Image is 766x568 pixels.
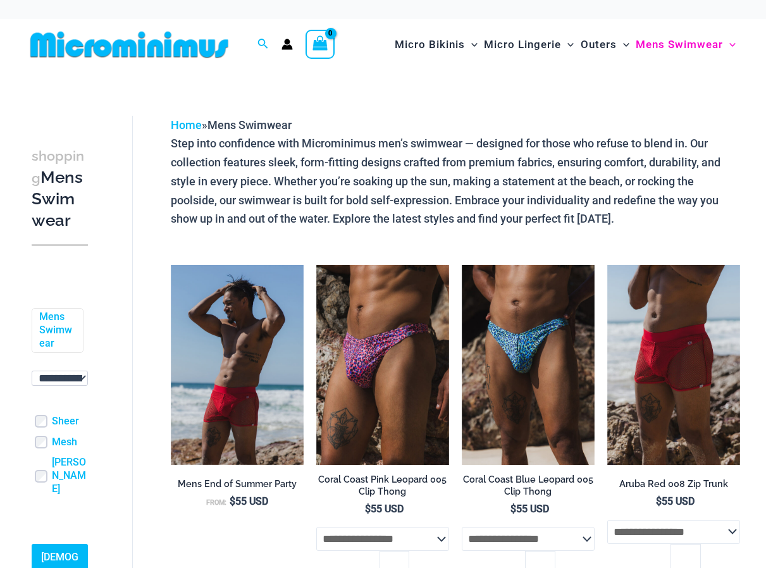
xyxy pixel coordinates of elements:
[395,28,465,61] span: Micro Bikinis
[581,28,617,61] span: Outers
[32,148,84,186] span: shopping
[230,495,268,507] bdi: 55 USD
[607,265,740,464] a: Aruba Red 008 Zip Trunk 05Aruba Red 008 Zip Trunk 04Aruba Red 008 Zip Trunk 04
[365,503,371,515] span: $
[607,265,740,464] img: Aruba Red 008 Zip Trunk 05
[462,265,595,464] a: Coral Coast Blue Leopard 005 Clip Thong 05Coral Coast Blue Leopard 005 Clip Thong 04Coral Coast B...
[171,265,304,464] a: Aruba Red 008 Zip Trunk 02v2Aruba Red 008 Zip Trunk 03Aruba Red 008 Zip Trunk 03
[656,495,695,507] bdi: 55 USD
[39,311,73,350] a: Mens Swimwear
[207,118,292,132] span: Mens Swimwear
[390,23,741,66] nav: Site Navigation
[465,28,478,61] span: Menu Toggle
[462,265,595,464] img: Coral Coast Blue Leopard 005 Clip Thong 05
[171,478,304,490] h2: Mens End of Summer Party
[171,478,304,495] a: Mens End of Summer Party
[171,118,292,132] span: »
[481,25,577,64] a: Micro LingerieMenu ToggleMenu Toggle
[52,456,88,495] a: [PERSON_NAME]
[607,478,740,495] a: Aruba Red 008 Zip Trunk
[578,25,633,64] a: OutersMenu ToggleMenu Toggle
[316,265,449,464] img: Coral Coast Pink Leopard 005 Clip Thong 01
[306,30,335,59] a: View Shopping Cart, empty
[316,265,449,464] a: Coral Coast Pink Leopard 005 Clip Thong 01Coral Coast Pink Leopard 005 Clip Thong 02Coral Coast P...
[316,474,449,502] a: Coral Coast Pink Leopard 005 Clip Thong
[561,28,574,61] span: Menu Toggle
[32,145,88,232] h3: Mens Swimwear
[636,28,723,61] span: Mens Swimwear
[230,495,235,507] span: $
[723,28,736,61] span: Menu Toggle
[171,134,740,228] p: Step into confidence with Microminimus men’s swimwear — designed for those who refuse to blend in...
[656,495,662,507] span: $
[52,436,77,449] a: Mesh
[633,25,739,64] a: Mens SwimwearMenu ToggleMenu Toggle
[462,474,595,502] a: Coral Coast Blue Leopard 005 Clip Thong
[32,371,88,386] select: wpc-taxonomy-pa_color-745982
[171,265,304,464] img: Aruba Red 008 Zip Trunk 02v2
[52,415,79,428] a: Sheer
[392,25,481,64] a: Micro BikinisMenu ToggleMenu Toggle
[617,28,629,61] span: Menu Toggle
[510,503,549,515] bdi: 55 USD
[462,474,595,497] h2: Coral Coast Blue Leopard 005 Clip Thong
[25,30,233,59] img: MM SHOP LOGO FLAT
[206,498,226,507] span: From:
[365,503,404,515] bdi: 55 USD
[510,503,516,515] span: $
[171,118,202,132] a: Home
[607,478,740,490] h2: Aruba Red 008 Zip Trunk
[316,474,449,497] h2: Coral Coast Pink Leopard 005 Clip Thong
[281,39,293,50] a: Account icon link
[257,37,269,52] a: Search icon link
[484,28,561,61] span: Micro Lingerie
